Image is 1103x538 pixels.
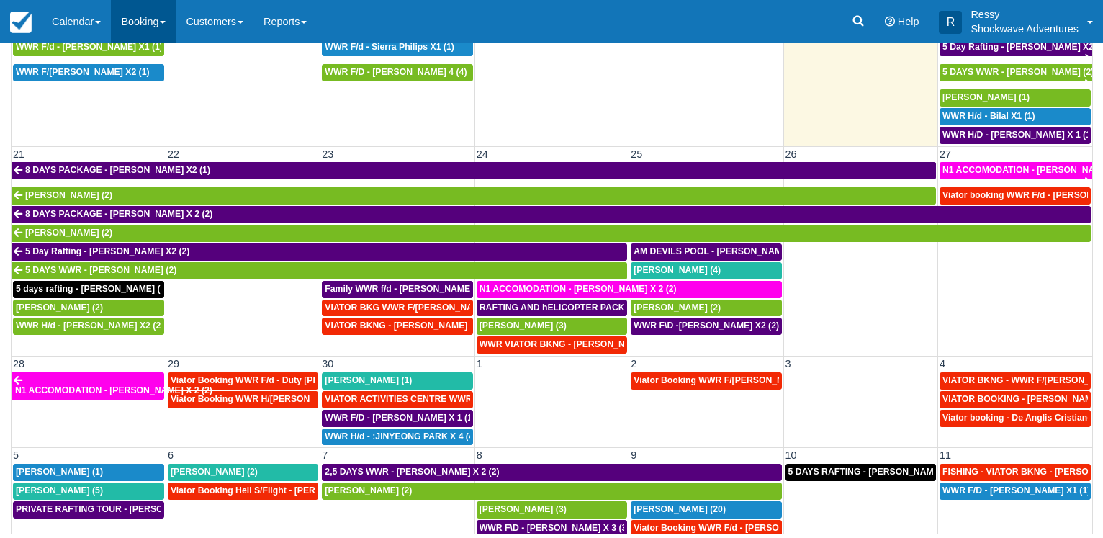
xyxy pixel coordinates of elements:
a: WWR H/D - [PERSON_NAME] X 1 (1) [940,127,1091,144]
span: 4 [938,358,947,369]
a: PRIVATE RAFTING TOUR - [PERSON_NAME] X 5 (5) [13,501,164,519]
span: WWR F/D - [PERSON_NAME] X1 (1) [942,485,1090,496]
a: 5 Day Rafting - [PERSON_NAME] X2 (2) [12,243,627,261]
a: WWR F/D - [PERSON_NAME] X 1 (1) [322,410,472,427]
span: 8 DAYS PACKAGE - [PERSON_NAME] X 2 (2) [25,209,212,219]
span: WWR F/[PERSON_NAME] X2 (1) [16,67,150,77]
span: WWR H/d - [PERSON_NAME] X2 (2) [16,320,163,331]
span: 25 [629,148,644,160]
a: WWR F/[PERSON_NAME] X2 (1) [13,64,164,81]
a: 5 DAYS WWR - [PERSON_NAME] (2) [12,262,627,279]
span: [PERSON_NAME] (2) [25,190,112,200]
a: AM DEVILS POOL - [PERSON_NAME] X 2 (2) [631,243,781,261]
a: RAFTING AND hELICOPTER PACKAGE - [PERSON_NAME] X1 (1) [477,300,627,317]
a: WWR H/d - Bilal X1 (1) [940,108,1091,125]
a: Viator booking - De Anglis Cristiano X1 (1) [940,410,1091,427]
a: [PERSON_NAME] (1) [940,89,1091,107]
span: Family WWR f/d - [PERSON_NAME] X 4 (4) [325,284,502,294]
span: VIATOR BKG WWR F/[PERSON_NAME] [PERSON_NAME] 2 (2) [325,302,586,313]
a: 2,5 DAYS WWR - [PERSON_NAME] X 2 (2) [322,464,781,481]
a: VIATOR BKNG - [PERSON_NAME] 2 (2) [322,318,472,335]
a: WWR F/D - [PERSON_NAME] 4 (4) [322,64,472,81]
span: 26 [784,148,798,160]
span: Viator Booking WWR H/[PERSON_NAME] x2 (3) [171,394,369,404]
a: VIATOR BOOKING - [PERSON_NAME] 2 (2) [940,391,1091,408]
span: N1 ACCOMODATION - [PERSON_NAME] X 2 (2) [15,385,212,395]
a: [PERSON_NAME] (4) [631,262,781,279]
a: [PERSON_NAME] (20) [631,501,781,519]
a: [PERSON_NAME] (2) [12,225,1091,242]
span: [PERSON_NAME] (1) [942,92,1030,102]
a: Viator Booking WWR F/[PERSON_NAME] X 2 (2) [631,372,781,390]
a: Viator Booking Heli S/Flight - [PERSON_NAME] X 1 (1) [168,483,318,500]
a: VIATOR BKG WWR F/[PERSON_NAME] [PERSON_NAME] 2 (2) [322,300,472,317]
span: Viator Booking WWR F/[PERSON_NAME] X 2 (2) [634,375,834,385]
a: [PERSON_NAME] (2) [631,300,781,317]
span: 30 [320,358,335,369]
span: PRIVATE RAFTING TOUR - [PERSON_NAME] X 5 (5) [16,504,232,514]
a: WWR F/D - [PERSON_NAME] X1 (1) [940,483,1091,500]
a: 8 DAYS PACKAGE - [PERSON_NAME] X2 (1) [12,162,936,179]
a: VIATOR BKNG - WWR F/[PERSON_NAME] 3 (3) [940,372,1091,390]
span: [PERSON_NAME] (2) [325,485,412,496]
span: 21 [12,148,26,160]
a: WWR F\D - [PERSON_NAME] X 3 (3) [477,520,627,537]
span: Viator Booking Heli S/Flight - [PERSON_NAME] X 1 (1) [171,485,397,496]
span: [PERSON_NAME] (4) [634,265,721,275]
a: [PERSON_NAME] (2) [13,300,164,317]
span: 5 DAYS RAFTING - [PERSON_NAME] X 2 (4) [788,467,971,477]
span: [PERSON_NAME] (1) [325,375,412,385]
span: WWR H/D - [PERSON_NAME] X 1 (1) [942,130,1094,140]
a: Viator Booking WWR H/[PERSON_NAME] x2 (3) [168,391,318,408]
p: Shockwave Adventures [971,22,1079,36]
span: 22 [166,148,181,160]
span: WWR F/D - [PERSON_NAME] X 1 (1) [325,413,475,423]
span: 11 [938,449,953,461]
span: 5 DAYS WWR - [PERSON_NAME] (2) [942,67,1094,77]
span: 3 [784,358,793,369]
span: 7 [320,449,329,461]
span: 27 [938,148,953,160]
a: [PERSON_NAME] (2) [12,187,936,205]
span: 24 [475,148,490,160]
img: checkfront-main-nav-mini-logo.png [10,12,32,33]
span: [PERSON_NAME] (2) [171,467,258,477]
span: 2,5 DAYS WWR - [PERSON_NAME] X 2 (2) [325,467,499,477]
span: 2 [629,358,638,369]
span: 29 [166,358,181,369]
span: 8 [475,449,484,461]
span: WWR F\D -[PERSON_NAME] X2 (2) [634,320,779,331]
a: 5 DAYS WWR - [PERSON_NAME] (2) [940,64,1092,81]
a: WWR H/d - :JINYEONG PARK X 4 (4) [322,429,472,446]
a: WWR F/d - Sierra Philips X1 (1) [322,39,472,56]
span: 1 [475,358,484,369]
span: AM DEVILS POOL - [PERSON_NAME] X 2 (2) [634,246,819,256]
span: 23 [320,148,335,160]
a: N1 ACCOMODATION - [PERSON_NAME] X 2 (2) [477,281,782,298]
a: [PERSON_NAME] (5) [13,483,164,500]
a: VIATOR ACTIVITIES CENTRE WWR - [PERSON_NAME] X 1 (1) [322,391,472,408]
span: [PERSON_NAME] (2) [25,228,112,238]
span: Help [898,16,919,27]
span: VIATOR ACTIVITIES CENTRE WWR - [PERSON_NAME] X 1 (1) [325,394,582,404]
span: WWR VIATOR BKNG - [PERSON_NAME] 2 (2) [480,339,668,349]
i: Help [885,17,895,27]
a: WWR F\D -[PERSON_NAME] X2 (2) [631,318,781,335]
a: [PERSON_NAME] (1) [13,464,164,481]
a: WWR F/d - [PERSON_NAME] X1 (1) [13,39,164,56]
a: N1 ACCOMODATION - [PERSON_NAME] X 2 (2) [12,372,164,400]
a: 5 DAYS RAFTING - [PERSON_NAME] X 2 (4) [785,464,936,481]
a: WWR VIATOR BKNG - [PERSON_NAME] 2 (2) [477,336,627,354]
span: VIATOR BKNG - [PERSON_NAME] 2 (2) [325,320,488,331]
span: [PERSON_NAME] (2) [634,302,721,313]
span: [PERSON_NAME] (5) [16,485,103,496]
a: WWR H/d - [PERSON_NAME] X2 (2) [13,318,164,335]
span: WWR F\D - [PERSON_NAME] X 3 (3) [480,523,630,533]
a: 8 DAYS PACKAGE - [PERSON_NAME] X 2 (2) [12,206,1091,223]
a: N1 ACCOMODATION - [PERSON_NAME] X 2 (2) [940,162,1092,179]
span: 5 days rafting - [PERSON_NAME] (1) [16,284,168,294]
span: Viator Booking WWR F/d - Duty [PERSON_NAME] 2 (2) [171,375,399,385]
a: [PERSON_NAME] (2) [168,464,318,481]
span: 9 [629,449,638,461]
span: [PERSON_NAME] (3) [480,504,567,514]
